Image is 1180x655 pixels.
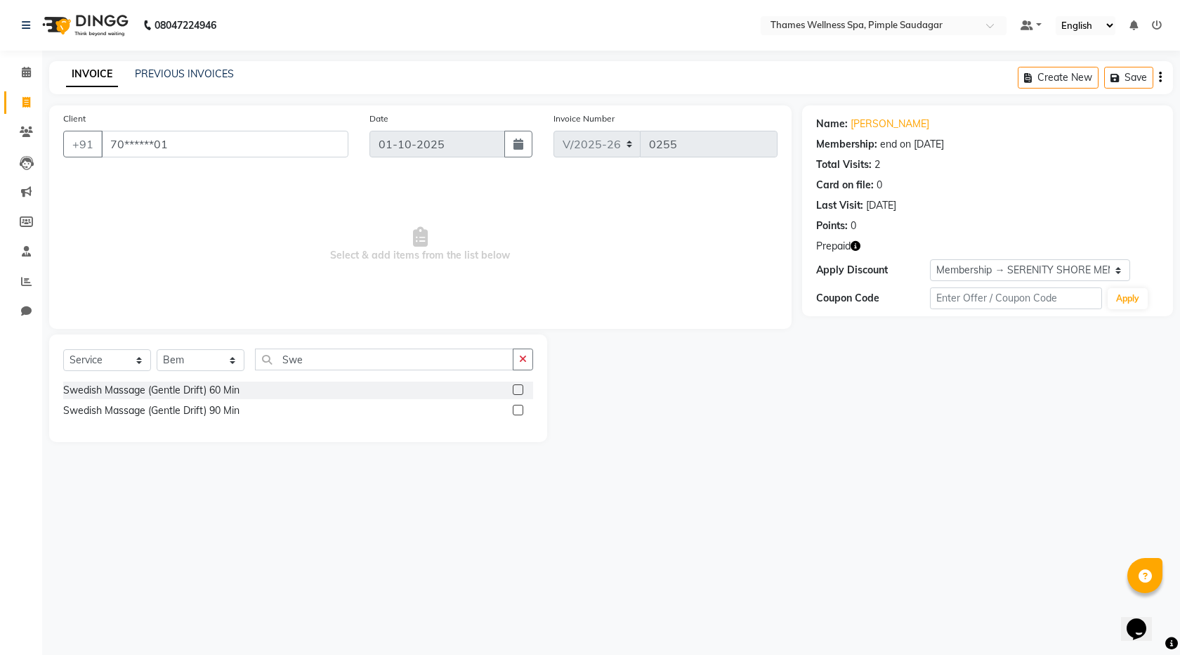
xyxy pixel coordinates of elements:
input: Search by Name/Mobile/Email/Code [101,131,348,157]
div: 2 [874,157,880,172]
span: Prepaid [816,239,851,254]
button: Apply [1108,288,1148,309]
label: Date [369,112,388,125]
a: [PERSON_NAME] [851,117,929,131]
button: Save [1104,67,1153,89]
div: Total Visits: [816,157,872,172]
label: Invoice Number [553,112,615,125]
a: INVOICE [66,62,118,87]
div: [DATE] [866,198,896,213]
div: Swedish Massage (Gentle Drift) 90 Min [63,403,240,418]
img: logo [36,6,132,45]
div: Points: [816,219,848,233]
a: PREVIOUS INVOICES [135,67,234,80]
div: end on [DATE] [880,137,944,152]
div: Last Visit: [816,198,863,213]
div: Apply Discount [816,263,931,278]
button: Create New [1018,67,1099,89]
iframe: chat widget [1121,599,1166,641]
div: Swedish Massage (Gentle Drift) 60 Min [63,383,240,398]
div: 0 [877,178,882,193]
input: Enter Offer / Coupon Code [930,287,1101,309]
span: Select & add items from the list below [63,174,778,315]
label: Client [63,112,86,125]
input: Search or Scan [255,349,513,370]
button: +91 [63,131,103,157]
div: Card on file: [816,178,874,193]
b: 08047224946 [155,6,216,45]
div: 0 [851,219,856,233]
div: Name: [816,117,848,131]
div: Membership: [816,137,877,152]
div: Coupon Code [816,291,931,306]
